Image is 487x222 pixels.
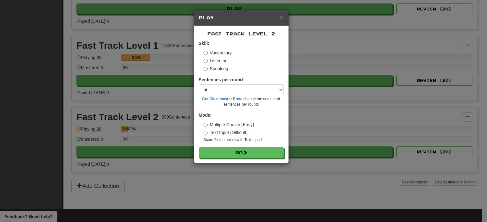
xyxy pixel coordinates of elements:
label: Speaking [204,65,228,72]
input: Listening [204,59,208,63]
button: Close [280,14,283,21]
label: Text Input (Difficult) [204,129,248,136]
span: Fast Track Level 2 [207,31,275,36]
button: Go [199,147,284,158]
input: Vocabulary [204,51,208,55]
label: Sentences per round: [199,77,244,83]
input: Speaking [204,67,208,71]
strong: Mode: [199,113,212,118]
strong: Skill: [199,41,209,46]
span: × [280,14,283,21]
label: Vocabulary [204,50,232,56]
small: Score 2x the points with Text Input ! [204,137,284,143]
h5: Play [199,15,284,21]
small: to change the number of sentences per round! [199,96,284,107]
input: Text Input (Difficult) [204,131,208,135]
a: Get Clozemaster Pro [202,97,239,101]
input: Multiple Choice (Easy) [204,123,208,127]
label: Listening [204,58,228,64]
label: Multiple Choice (Easy) [204,121,254,128]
